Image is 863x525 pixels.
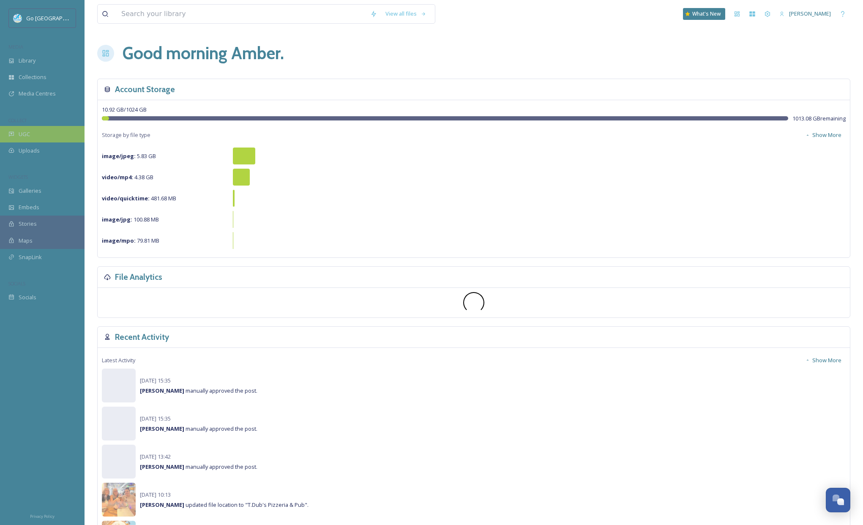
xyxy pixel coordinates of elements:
strong: [PERSON_NAME] [140,387,184,394]
button: Open Chat [826,488,850,512]
h3: Recent Activity [115,331,169,343]
input: Search your library [117,5,366,23]
span: Stories [19,220,37,228]
strong: image/jpeg : [102,152,136,160]
span: 10.92 GB / 1024 GB [102,106,147,113]
strong: image/mpo : [102,237,136,244]
span: Privacy Policy [30,514,55,519]
img: GoGreatLogo_MISkies_RegionalTrails%20%281%29.png [14,14,22,22]
span: manually approved the post. [140,463,257,470]
strong: [PERSON_NAME] [140,501,184,509]
span: UGC [19,130,30,138]
img: d2a47aca-f3ca-4c2d-9bda-b23297b6b541.jpg [102,483,136,517]
span: 100.88 MB [102,216,159,223]
span: updated file location to "T.Dub's Pizzeria & Pub". [140,501,309,509]
span: manually approved the post. [140,387,257,394]
span: 1013.08 GB remaining [792,115,846,123]
a: What's New [683,8,725,20]
a: View all files [381,5,431,22]
strong: [PERSON_NAME] [140,425,184,432]
strong: image/jpg : [102,216,132,223]
span: SnapLink [19,253,42,261]
span: 5.83 GB [102,152,156,160]
span: [DATE] 15:35 [140,415,171,422]
span: [DATE] 15:35 [140,377,171,384]
span: [PERSON_NAME] [789,10,831,17]
h3: File Analytics [115,271,162,283]
span: 481.68 MB [102,194,176,202]
span: MEDIA [8,44,23,50]
span: Latest Activity [102,356,135,364]
span: [DATE] 13:42 [140,453,171,460]
span: Collections [19,73,46,81]
h3: Account Storage [115,83,175,96]
span: Go [GEOGRAPHIC_DATA] [26,14,89,22]
span: [DATE] 10:13 [140,491,171,498]
span: Galleries [19,187,41,195]
span: Storage by file type [102,131,150,139]
a: [PERSON_NAME] [775,5,835,22]
span: Socials [19,293,36,301]
span: SOCIALS [8,280,25,287]
span: Uploads [19,147,40,155]
a: Privacy Policy [30,511,55,521]
span: Library [19,57,36,65]
h1: Good morning Amber . [123,41,284,66]
strong: [PERSON_NAME] [140,463,184,470]
span: Maps [19,237,33,245]
span: 4.38 GB [102,173,153,181]
span: Media Centres [19,90,56,98]
strong: video/quicktime : [102,194,150,202]
span: Embeds [19,203,39,211]
span: COLLECT [8,117,27,123]
button: Show More [801,352,846,369]
span: 79.81 MB [102,237,159,244]
button: Show More [801,127,846,143]
span: manually approved the post. [140,425,257,432]
strong: video/mp4 : [102,173,133,181]
span: WIDGETS [8,174,28,180]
